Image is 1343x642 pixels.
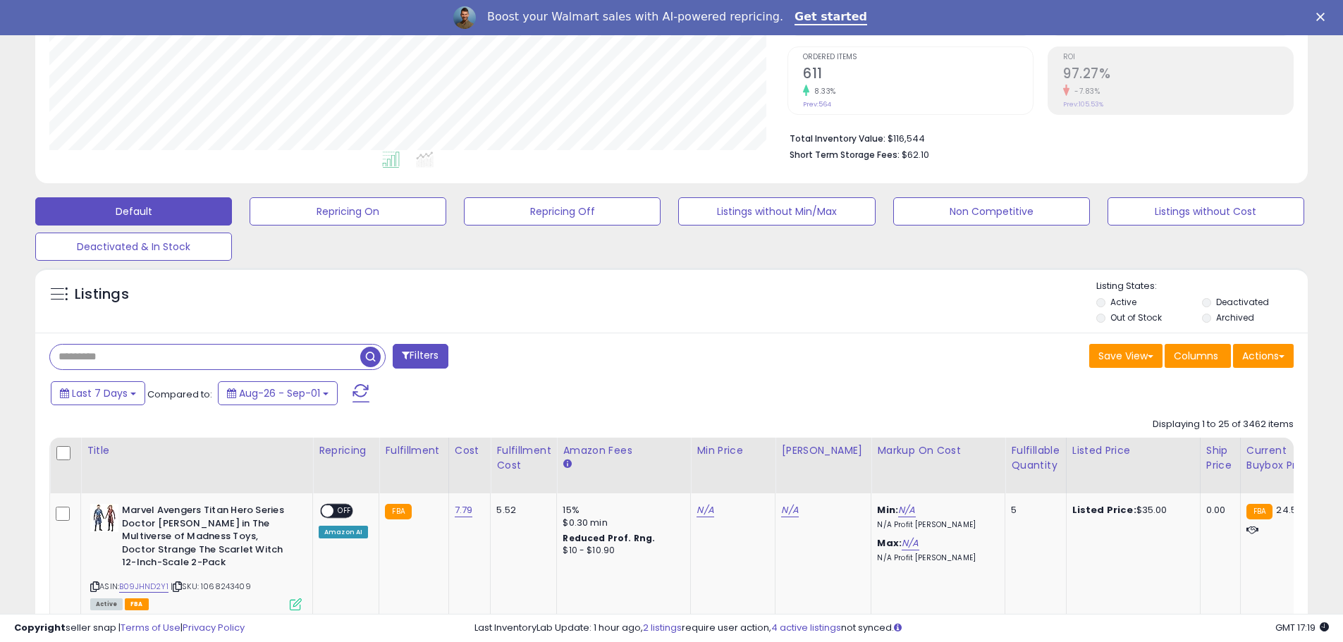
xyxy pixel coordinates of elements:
[1063,66,1293,85] h2: 97.27%
[563,532,655,544] b: Reduced Prof. Rng.
[790,129,1283,146] li: $116,544
[90,598,123,610] span: All listings currently available for purchase on Amazon
[877,443,999,458] div: Markup on Cost
[1153,418,1294,431] div: Displaying 1 to 25 of 3462 items
[385,504,411,519] small: FBA
[14,621,66,634] strong: Copyright
[1233,344,1294,368] button: Actions
[803,66,1033,85] h2: 611
[877,536,902,550] b: Max:
[1110,296,1136,308] label: Active
[795,10,867,25] a: Get started
[790,132,885,144] b: Total Inventory Value:
[697,443,769,458] div: Min Price
[250,197,446,226] button: Repricing On
[51,381,145,405] button: Last 7 Days
[877,553,994,563] p: N/A Profit [PERSON_NAME]
[333,505,356,517] span: OFF
[122,504,293,573] b: Marvel Avengers Titan Hero Series Doctor [PERSON_NAME] in The Multiverse of Madness Toys, Doctor ...
[72,386,128,400] span: Last 7 Days
[121,621,180,634] a: Terms of Use
[183,621,245,634] a: Privacy Policy
[1063,54,1293,61] span: ROI
[455,443,485,458] div: Cost
[781,503,798,517] a: N/A
[474,622,1329,635] div: Last InventoryLab Update: 1 hour ago, require user action, not synced.
[455,503,473,517] a: 7.79
[902,148,929,161] span: $62.10
[1246,443,1319,473] div: Current Buybox Price
[1011,504,1055,517] div: 5
[790,149,900,161] b: Short Term Storage Fees:
[1072,443,1194,458] div: Listed Price
[877,503,898,517] b: Min:
[898,503,915,517] a: N/A
[1096,280,1308,293] p: Listing States:
[496,504,546,517] div: 5.52
[1246,504,1273,519] small: FBA
[1089,344,1163,368] button: Save View
[871,438,1005,493] th: The percentage added to the cost of goods (COGS) that forms the calculator for Min & Max prices.
[803,54,1033,61] span: Ordered Items
[563,443,685,458] div: Amazon Fees
[393,344,448,369] button: Filters
[1165,344,1231,368] button: Columns
[1206,504,1229,517] div: 0.00
[35,197,232,226] button: Default
[453,6,476,29] img: Profile image for Adrian
[35,233,232,261] button: Deactivated & In Stock
[809,86,836,97] small: 8.33%
[1216,311,1254,323] label: Archived
[319,443,373,458] div: Repricing
[90,504,118,532] img: 512wepRiEzL._SL40_.jpg
[75,285,129,304] h5: Listings
[771,621,841,634] a: 4 active listings
[1216,296,1269,308] label: Deactivated
[1316,13,1330,21] div: Close
[147,388,212,401] span: Compared to:
[1072,503,1136,517] b: Listed Price:
[1206,443,1234,473] div: Ship Price
[385,443,442,458] div: Fulfillment
[563,458,571,471] small: Amazon Fees.
[239,386,320,400] span: Aug-26 - Sep-01
[1069,86,1100,97] small: -7.83%
[1063,100,1103,109] small: Prev: 105.53%
[1072,504,1189,517] div: $35.00
[1110,311,1162,323] label: Out of Stock
[697,503,713,517] a: N/A
[119,581,168,593] a: B09JHND2Y1
[218,381,338,405] button: Aug-26 - Sep-01
[1174,349,1218,363] span: Columns
[1276,503,1302,517] span: 24.52
[487,10,783,24] div: Boost your Walmart sales with AI-powered repricing.
[803,100,831,109] small: Prev: 564
[877,520,994,530] p: N/A Profit [PERSON_NAME]
[496,443,551,473] div: Fulfillment Cost
[125,598,149,610] span: FBA
[781,443,865,458] div: [PERSON_NAME]
[1108,197,1304,226] button: Listings without Cost
[563,545,680,557] div: $10 - $10.90
[893,197,1090,226] button: Non Competitive
[87,443,307,458] div: Title
[171,581,251,592] span: | SKU: 1068243409
[1275,621,1329,634] span: 2025-09-9 17:19 GMT
[319,526,368,538] div: Amazon AI
[678,197,875,226] button: Listings without Min/Max
[563,504,680,517] div: 15%
[902,536,919,550] a: N/A
[14,622,245,635] div: seller snap | |
[563,517,680,529] div: $0.30 min
[1011,443,1060,473] div: Fulfillable Quantity
[464,197,661,226] button: Repricing Off
[643,621,682,634] a: 2 listings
